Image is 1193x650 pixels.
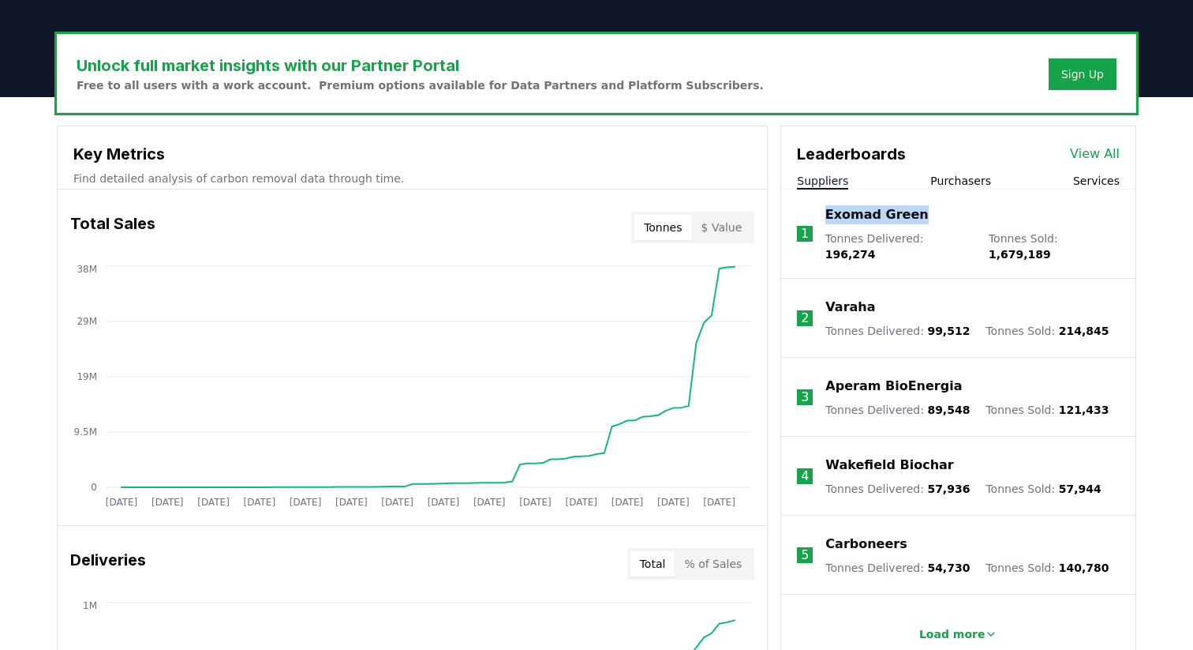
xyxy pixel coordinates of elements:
tspan: [DATE] [473,497,506,508]
tspan: [DATE] [106,497,138,508]
a: Wakefield Biochar [825,456,953,475]
p: Load more [919,626,985,642]
p: Find detailed analysis of carbon removal data through time. [73,171,751,186]
tspan: [DATE] [151,497,184,508]
button: $ Value [692,215,752,240]
tspan: [DATE] [428,497,460,508]
p: Tonnes Sold : [985,481,1101,497]
p: 2 [801,309,809,328]
button: Sign Up [1049,58,1116,90]
tspan: [DATE] [519,497,552,508]
p: 1 [801,224,809,243]
h3: Key Metrics [73,142,751,166]
a: Carboneers [825,535,907,554]
button: Services [1073,173,1120,189]
span: 196,274 [825,248,876,261]
span: 140,780 [1059,562,1109,574]
p: Tonnes Sold : [985,402,1109,418]
h3: Deliveries [70,548,146,580]
button: Tonnes [634,215,691,240]
tspan: [DATE] [335,497,368,508]
span: 121,433 [1059,404,1109,416]
button: Total [630,551,675,577]
button: Load more [907,618,1011,650]
span: 57,936 [927,483,970,495]
p: Free to all users with a work account. Premium options available for Data Partners and Platform S... [77,77,764,93]
span: 54,730 [927,562,970,574]
p: Tonnes Delivered : [825,560,970,576]
a: Varaha [825,298,875,317]
span: 214,845 [1059,325,1109,337]
tspan: [DATE] [290,497,322,508]
tspan: 19M [77,371,97,382]
tspan: 0 [91,482,97,493]
p: 4 [801,467,809,486]
p: 3 [801,388,809,407]
a: Exomad Green [825,205,929,224]
tspan: 9.5M [74,426,97,438]
button: Purchasers [930,173,991,189]
p: Tonnes Sold : [989,231,1120,262]
span: 99,512 [927,325,970,337]
tspan: [DATE] [657,497,690,508]
tspan: [DATE] [381,497,413,508]
tspan: [DATE] [611,497,644,508]
tspan: 38M [77,264,97,275]
span: 1,679,189 [989,248,1051,261]
p: Tonnes Delivered : [825,402,970,418]
p: Tonnes Delivered : [825,323,970,339]
button: Suppliers [797,173,848,189]
h3: Total Sales [70,212,155,243]
tspan: [DATE] [565,497,597,508]
tspan: 1M [83,600,97,611]
p: 5 [801,546,809,565]
span: 57,944 [1059,483,1101,495]
tspan: [DATE] [703,497,735,508]
h3: Unlock full market insights with our Partner Portal [77,54,764,77]
a: Aperam BioEnergia [825,377,962,396]
tspan: [DATE] [197,497,230,508]
p: Tonnes Delivered : [825,481,970,497]
button: % of Sales [675,551,751,577]
tspan: [DATE] [244,497,276,508]
p: Tonnes Sold : [985,323,1109,339]
a: View All [1070,145,1120,163]
tspan: 29M [77,316,97,327]
a: Sign Up [1061,66,1104,82]
h3: Leaderboards [797,142,906,166]
p: Tonnes Sold : [985,560,1109,576]
p: Tonnes Delivered : [825,231,973,262]
span: 89,548 [927,404,970,416]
